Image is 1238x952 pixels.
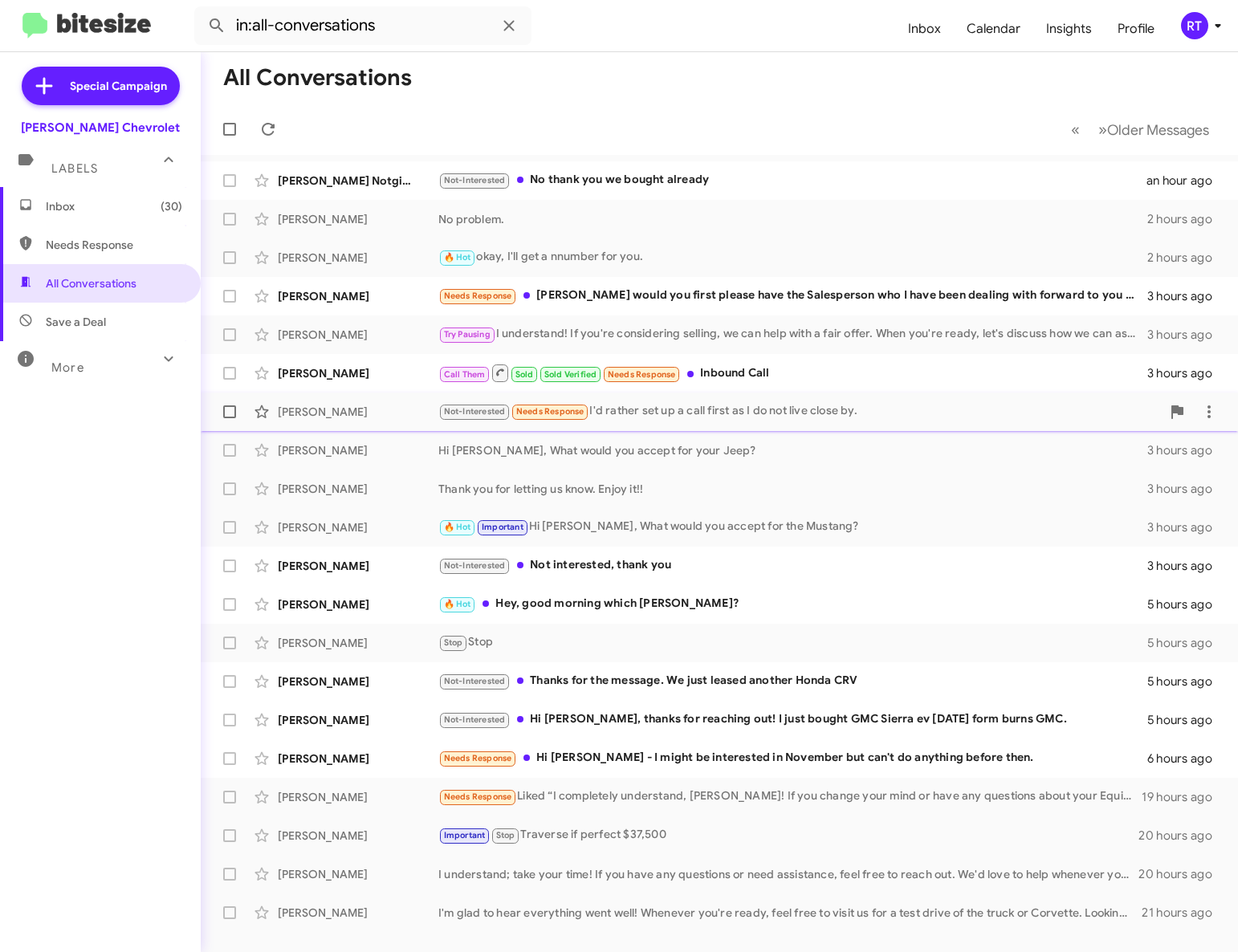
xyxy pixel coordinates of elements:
[438,633,1147,652] div: Stop
[1105,6,1167,52] a: Profile
[444,599,471,609] span: 🔥 Hot
[46,275,136,291] span: All Conversations
[278,481,438,497] div: [PERSON_NAME]
[278,866,438,882] div: [PERSON_NAME]
[22,67,180,105] a: Special Campaign
[1142,789,1225,805] div: 19 hours ago
[1071,120,1080,140] span: «
[444,637,463,648] span: Stop
[444,560,506,571] span: Not-Interested
[444,714,506,725] span: Not-Interested
[1167,12,1220,39] button: RT
[1147,327,1225,343] div: 3 hours ago
[1147,481,1225,497] div: 3 hours ago
[278,635,438,651] div: [PERSON_NAME]
[482,522,523,532] span: Important
[278,712,438,728] div: [PERSON_NAME]
[1147,365,1225,381] div: 3 hours ago
[51,161,98,176] span: Labels
[954,6,1033,52] a: Calendar
[46,314,106,330] span: Save a Deal
[1147,751,1225,767] div: 6 hours ago
[1142,905,1225,921] div: 21 hours ago
[278,596,438,612] div: [PERSON_NAME]
[444,753,512,763] span: Needs Response
[278,288,438,304] div: [PERSON_NAME]
[1146,173,1225,189] div: an hour ago
[1147,250,1225,266] div: 2 hours ago
[438,905,1142,921] div: I'm glad to hear everything went well! Whenever you're ready, feel free to visit us for a test dr...
[444,252,471,262] span: 🔥 Hot
[438,556,1147,575] div: Not interested, thank you
[51,360,84,375] span: More
[608,369,676,380] span: Needs Response
[223,65,412,91] h1: All Conversations
[1147,673,1225,690] div: 5 hours ago
[438,325,1147,344] div: I understand! If you're considering selling, we can help with a fair offer. When you're ready, le...
[438,211,1147,227] div: No problem.
[278,442,438,458] div: [PERSON_NAME]
[438,826,1138,844] div: Traverse if perfect $37,500
[438,287,1147,305] div: [PERSON_NAME] would you first please have the Salesperson who I have been dealing with forward to...
[895,6,954,52] a: Inbox
[1147,635,1225,651] div: 5 hours ago
[544,369,597,380] span: Sold Verified
[278,327,438,343] div: [PERSON_NAME]
[438,710,1147,729] div: Hi [PERSON_NAME], thanks for reaching out! I just bought GMC Sierra ev [DATE] form burns GMC.
[444,369,486,380] span: Call Them
[516,406,584,417] span: Needs Response
[438,595,1147,613] div: Hey, good morning which [PERSON_NAME]?
[444,291,512,301] span: Needs Response
[444,329,491,340] span: Try Pausing
[444,522,471,532] span: 🔥 Hot
[46,198,182,214] span: Inbox
[278,905,438,921] div: [PERSON_NAME]
[1181,12,1208,39] div: RT
[21,120,180,136] div: [PERSON_NAME] Chevrolet
[1098,120,1107,140] span: »
[194,6,531,45] input: Search
[438,866,1138,882] div: I understand; take your time! If you have any questions or need assistance, feel free to reach ou...
[438,171,1146,189] div: No thank you we bought already
[1138,828,1225,844] div: 20 hours ago
[161,198,182,214] span: (30)
[496,830,515,840] span: Stop
[278,789,438,805] div: [PERSON_NAME]
[438,672,1147,690] div: Thanks for the message. We just leased another Honda CRV
[278,173,438,189] div: [PERSON_NAME] Notgiven
[1147,596,1225,612] div: 5 hours ago
[444,676,506,686] span: Not-Interested
[1062,113,1219,146] nav: Page navigation example
[1061,113,1089,146] button: Previous
[1033,6,1105,52] a: Insights
[278,558,438,574] div: [PERSON_NAME]
[438,481,1147,497] div: Thank you for letting us know. Enjoy it!!
[515,369,534,380] span: Sold
[438,402,1161,421] div: I'd rather set up a call first as I do not live close by.
[444,175,506,185] span: Not-Interested
[1147,442,1225,458] div: 3 hours ago
[278,519,438,535] div: [PERSON_NAME]
[70,78,167,94] span: Special Campaign
[1089,113,1219,146] button: Next
[1147,519,1225,535] div: 3 hours ago
[438,248,1147,266] div: okay, I'll get a nnumber for you.
[1147,288,1225,304] div: 3 hours ago
[278,365,438,381] div: [PERSON_NAME]
[278,673,438,690] div: [PERSON_NAME]
[438,363,1147,383] div: Inbound Call
[1107,121,1209,139] span: Older Messages
[1138,866,1225,882] div: 20 hours ago
[438,518,1147,536] div: Hi [PERSON_NAME], What would you accept for the Mustang?
[444,830,486,840] span: Important
[278,751,438,767] div: [PERSON_NAME]
[278,211,438,227] div: [PERSON_NAME]
[278,250,438,266] div: [PERSON_NAME]
[438,787,1142,806] div: Liked “I completely understand, [PERSON_NAME]! If you change your mind or have any questions abou...
[438,442,1147,458] div: Hi [PERSON_NAME], What would you accept for your Jeep?
[444,406,506,417] span: Not-Interested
